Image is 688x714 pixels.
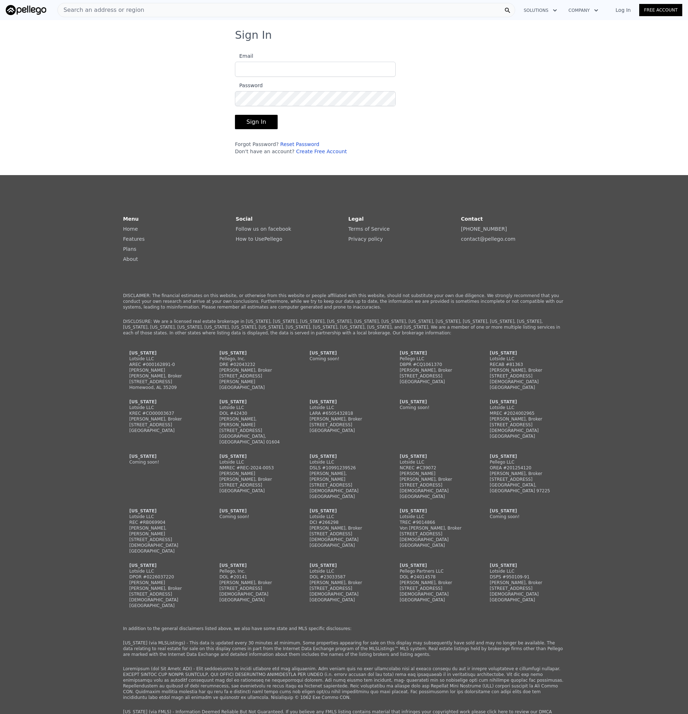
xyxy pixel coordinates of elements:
div: Lotside LLC [220,405,288,410]
div: MREC #2024002965 [490,410,559,416]
div: [PERSON_NAME], Broker [490,580,559,586]
div: Coming soon! [310,356,378,362]
div: Coming soon! [400,405,468,410]
button: Company [563,4,604,17]
div: [GEOGRAPHIC_DATA] [310,597,378,603]
strong: Menu [123,216,138,222]
div: [US_STATE] [400,399,468,405]
div: [US_STATE] [220,563,288,568]
div: Coming soon! [220,514,288,520]
div: [GEOGRAPHIC_DATA] [490,597,559,603]
div: Lotside LLC [490,405,559,410]
div: [PERSON_NAME], [PERSON_NAME] [310,471,378,482]
div: [US_STATE] [490,508,559,514]
strong: Social [236,216,253,222]
img: Pellego [6,5,46,15]
a: [PHONE_NUMBER] [461,226,507,232]
div: [STREET_ADDRESS][PERSON_NAME] [220,373,288,385]
div: DOL #24014578 [400,574,468,580]
div: Pellego LLC [490,459,559,465]
div: [GEOGRAPHIC_DATA] [400,379,468,385]
div: [US_STATE] [220,399,288,405]
div: Pellego LLC [400,356,468,362]
div: [US_STATE] [220,350,288,356]
div: [US_STATE] [490,350,559,356]
div: [US_STATE] [129,399,198,405]
a: Privacy policy [348,236,383,242]
div: [GEOGRAPHIC_DATA] [310,494,378,499]
div: [PERSON_NAME] [PERSON_NAME], Broker [400,471,468,482]
div: [GEOGRAPHIC_DATA], [GEOGRAPHIC_DATA] 97225 [490,482,559,494]
a: Log In [607,6,639,14]
div: [US_STATE] [310,399,378,405]
div: [GEOGRAPHIC_DATA] [129,548,198,554]
div: [GEOGRAPHIC_DATA] [310,428,378,433]
div: [US_STATE] [490,563,559,568]
div: [GEOGRAPHIC_DATA] [490,385,559,390]
p: DISCLAIMER: The financial estimates on this website, or otherwise from this website or people aff... [123,293,565,310]
div: [STREET_ADDRESS] [220,482,288,488]
div: [PERSON_NAME], Broker [400,367,468,373]
div: [STREET_ADDRESS][DEMOGRAPHIC_DATA] [490,373,559,385]
div: Lotside LLC [310,568,378,574]
div: [STREET_ADDRESS][DEMOGRAPHIC_DATA] [400,482,468,494]
div: [US_STATE] [220,508,288,514]
a: Free Account [639,4,682,16]
div: [STREET_ADDRESS] [400,373,468,379]
div: Pellego, Inc. [220,568,288,574]
div: [GEOGRAPHIC_DATA] [129,428,198,433]
div: [STREET_ADDRESS][DEMOGRAPHIC_DATA] [490,422,559,433]
div: [PERSON_NAME], Broker [490,416,559,422]
div: [GEOGRAPHIC_DATA] [400,597,468,603]
div: [GEOGRAPHIC_DATA] [220,385,288,390]
div: NCREC #C39072 [400,465,468,471]
strong: Legal [348,216,364,222]
div: [PERSON_NAME] [PERSON_NAME], Broker [220,471,288,482]
div: [US_STATE] [129,563,198,568]
div: [STREET_ADDRESS][DEMOGRAPHIC_DATA] [129,591,198,603]
a: Features [123,236,145,242]
div: DSPS #950109-91 [490,574,559,580]
div: DBPR #CQ1061370 [400,362,468,367]
div: Von [PERSON_NAME], Broker [400,525,468,531]
div: Coming soon! [490,514,559,520]
p: In addition to the general disclaimers listed above, we also have some state and MLS specific dis... [123,626,565,631]
div: [STREET_ADDRESS][DEMOGRAPHIC_DATA] [129,537,198,548]
span: Password [235,83,263,88]
a: About [123,256,138,262]
div: [US_STATE] [129,454,198,459]
div: Homewood, AL 35209 [129,385,198,390]
div: [PERSON_NAME], [PERSON_NAME] [129,525,198,537]
div: [US_STATE] [310,508,378,514]
div: [STREET_ADDRESS][DEMOGRAPHIC_DATA] [220,586,288,597]
div: [GEOGRAPHIC_DATA] [400,542,468,548]
div: Lotside LLC [129,356,198,362]
div: TREC #9014866 [400,520,468,525]
div: Lotside LLC [490,356,559,362]
div: [PERSON_NAME], Broker [310,525,378,531]
div: [US_STATE] [129,350,198,356]
div: DCI #266298 [310,520,378,525]
div: Lotside LLC [129,405,198,410]
div: Coming soon! [129,459,198,465]
div: [GEOGRAPHIC_DATA] [220,597,288,603]
div: [US_STATE] [400,454,468,459]
div: [GEOGRAPHIC_DATA] [490,433,559,439]
a: Reset Password [280,141,319,147]
p: DISCLOSURE: We are a licensed real estate brokerage in [US_STATE], [US_STATE], [US_STATE], [US_ST... [123,319,565,336]
div: OREA #201254120 [490,465,559,471]
div: [PERSON_NAME], Broker [310,416,378,422]
div: [PERSON_NAME], [PERSON_NAME] [220,416,288,428]
div: REC #RB069904 [129,520,198,525]
div: [STREET_ADDRESS][DEMOGRAPHIC_DATA] [310,531,378,542]
div: [GEOGRAPHIC_DATA] [310,542,378,548]
div: DSLS #10991239526 [310,465,378,471]
div: Forgot Password? Don't have an account? [235,141,396,155]
div: [STREET_ADDRESS][DEMOGRAPHIC_DATA] [490,586,559,597]
button: Solutions [518,4,563,17]
div: DRE #02043232 [220,362,288,367]
div: [STREET_ADDRESS][DEMOGRAPHIC_DATA] [400,531,468,542]
div: [US_STATE] [220,454,288,459]
div: [PERSON_NAME], Broker [400,580,468,586]
div: [STREET_ADDRESS] [490,476,559,482]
